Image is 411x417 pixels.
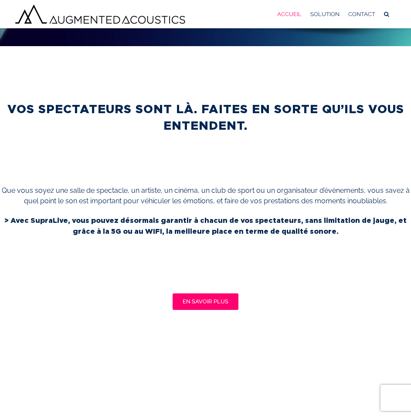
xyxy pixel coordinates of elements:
[348,11,375,17] span: CONTACT
[183,298,228,305] span: EN SAVOIR PLUS
[4,216,407,235] span: > Avec SupraLive, vous pouvez désormais garantir à chacun de vos spectateurs, sans limitation de ...
[173,293,238,310] a: EN SAVOIR PLUS
[1,101,410,134] h1: VOS SPECTATEURS SONT LÀ. FAITES EN SORTE QU’ILS VOUS ENTENDENT.
[13,3,187,26] img: Augmented Acoustics Logo
[310,11,340,17] span: SOLUTION
[1,185,410,206] p: Que vous soyez une salle de spectacle, un artiste, un cinéma, un club de sport ou un organisateur...
[277,11,302,17] span: ACCUEIL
